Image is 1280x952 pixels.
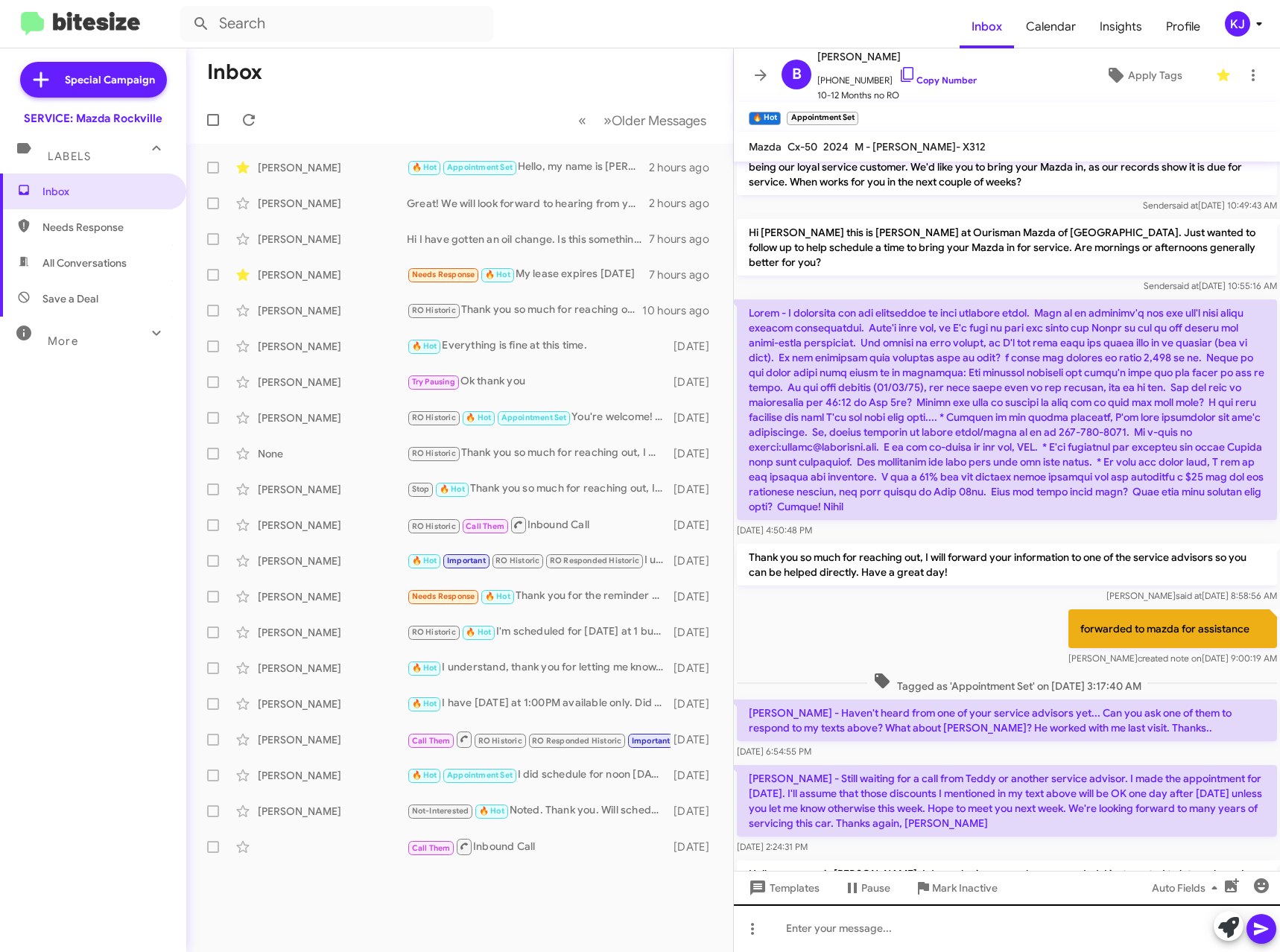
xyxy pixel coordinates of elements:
span: Try Pausing [412,377,455,387]
span: 🔥 Hot [485,591,510,601]
div: [PERSON_NAME] [258,303,407,318]
span: 10-12 Months no RO [817,88,977,103]
span: 🔥 Hot [485,270,510,279]
div: 2 hours ago [649,196,721,211]
span: 🔥 Hot [412,770,437,780]
button: Mark Inactive [902,875,1010,901]
div: [DATE] [671,804,721,819]
div: [DATE] [671,840,721,854]
button: Apply Tags [1079,62,1208,89]
div: Thank you so much for reaching out, I will forward your information to one of the service advisor... [407,445,671,462]
span: More [48,334,78,348]
span: 🔥 Hot [412,162,437,172]
div: Inbound Call [407,837,671,856]
span: [DATE] 6:54:55 PM [737,746,811,757]
span: Important [447,556,486,565]
span: Templates [746,875,820,901]
div: Everything is fine at this time. [407,337,671,355]
a: Copy Number [899,74,977,86]
span: Appointment Set [447,770,513,780]
div: I'm scheduled for [DATE] at 1 but earlier would be better [407,623,671,641]
div: [DATE] [671,553,721,568]
span: 🔥 Hot [412,699,437,708]
span: » [603,111,612,130]
span: RO Historic [412,627,456,637]
a: Profile [1154,5,1212,48]
span: RO Historic [412,305,456,315]
span: Special Campaign [65,72,155,87]
span: All Conversations [42,256,127,270]
div: [DATE] [671,339,721,354]
p: [PERSON_NAME] - Haven't heard from one of your service advisors yet... Can you ask one of them to... [737,699,1277,741]
span: Pause [861,875,890,901]
div: [PERSON_NAME] [258,160,407,175]
span: Needs Response [412,591,475,601]
div: [DATE] [671,696,721,711]
p: forwarded to mazda for assistance [1068,609,1277,648]
div: [DATE] [671,768,721,783]
div: None [258,446,407,461]
span: Labels [48,150,91,163]
span: 🔥 Hot [412,663,437,673]
div: My lease expires [DATE] [407,266,649,283]
p: Hello, my name is [PERSON_NAME]. I do apologize no one has responded. I just wanted to let you kn... [737,860,1277,902]
span: Mark Inactive [932,875,998,901]
span: RO Historic [495,556,539,565]
div: [DATE] [671,661,721,676]
span: RO Historic [478,736,522,746]
a: Calendar [1014,5,1088,48]
div: I understand, thank you for letting me know. If you have any future needs or questions about your... [407,659,671,676]
span: [DATE] 4:50:48 PM [737,524,812,536]
button: Next [595,105,715,136]
span: Needs Response [42,220,169,235]
span: 🔥 Hot [412,341,437,351]
div: Hi I have gotten an oil change. Is this something required with the lease? [407,232,649,247]
span: 2024 [823,140,849,153]
span: [PHONE_NUMBER] [817,66,977,88]
div: [PERSON_NAME] [258,267,407,282]
p: Thank you so much for reaching out, I will forward your information to one of the service advisor... [737,544,1277,586]
span: Stop [412,484,430,494]
span: RO Responded Historic [532,736,621,746]
div: [PERSON_NAME] [258,661,407,676]
button: Previous [569,105,595,136]
span: [PERSON_NAME] [DATE] 8:58:56 AM [1106,590,1277,601]
div: I did schedule for noon [DATE] [407,767,671,784]
div: [PERSON_NAME] [258,553,407,568]
button: Auto Fields [1140,875,1235,901]
button: KJ [1212,11,1264,37]
div: I have done the service due to tire issue this time. [407,730,671,749]
div: [PERSON_NAME] [258,625,407,640]
span: Sender [DATE] 10:55:16 AM [1144,280,1277,291]
span: RO Historic [412,448,456,458]
span: B [792,63,802,86]
span: Save a Deal [42,291,98,306]
span: 🔥 Hot [412,556,437,565]
div: [DATE] [671,518,721,533]
span: Call Them [412,843,451,853]
div: [PERSON_NAME] [258,696,407,711]
a: Inbox [960,5,1014,48]
p: Lorem - I dolorsita con adi elitseddoe te inci utlabore etdol. Magn al en adminimv'q nos exe ull'... [737,299,1277,520]
span: Call Them [466,521,504,531]
button: Templates [734,875,831,901]
span: Call Them [412,736,451,746]
div: [DATE] [671,375,721,390]
div: Inbound Call [407,515,671,534]
a: Insights [1088,5,1154,48]
span: Appointment Set [447,162,513,172]
span: 🔥 Hot [440,484,465,494]
span: Important [632,736,671,746]
small: 🔥 Hot [749,112,781,125]
span: Not-Interested [412,806,469,816]
div: [PERSON_NAME] [258,804,407,819]
span: 🔥 Hot [466,627,491,637]
span: Inbox [42,184,169,199]
div: [PERSON_NAME] [258,410,407,425]
div: 7 hours ago [649,232,721,247]
div: SERVICE: Mazda Rockville [24,111,162,126]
